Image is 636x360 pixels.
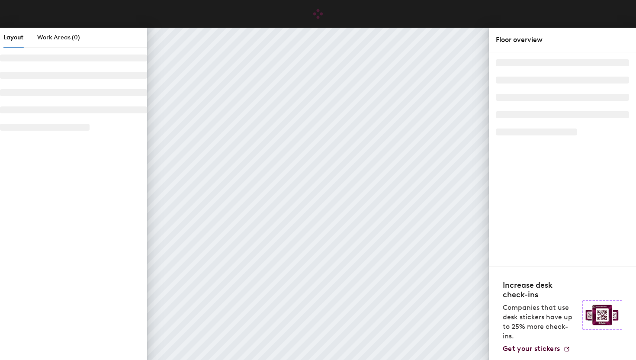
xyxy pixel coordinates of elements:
img: Sticker logo [582,300,622,330]
p: Companies that use desk stickers have up to 25% more check-ins. [503,303,577,341]
span: Layout [3,34,23,41]
a: Get your stickers [503,344,570,353]
span: Get your stickers [503,344,560,353]
h4: Increase desk check-ins [503,280,577,299]
div: Floor overview [496,35,629,45]
span: Work Areas (0) [37,34,80,41]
